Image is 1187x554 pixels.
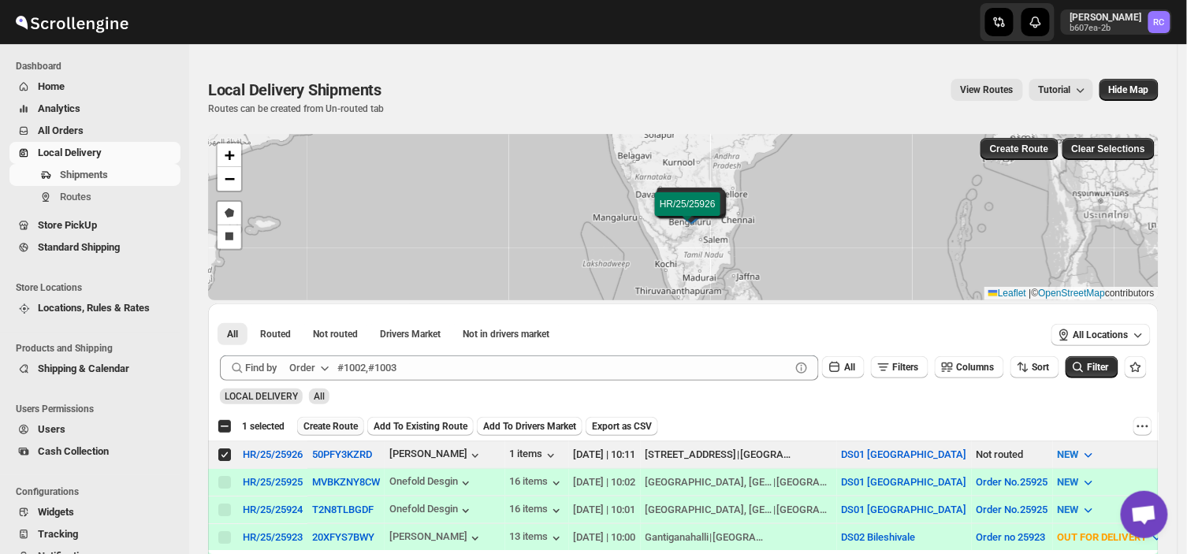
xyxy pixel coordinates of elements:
button: Order No.25925 [977,504,1048,515]
span: Routes [60,191,91,203]
div: | [646,502,832,518]
img: Marker [678,203,701,221]
button: [PERSON_NAME] [389,448,483,463]
button: Filter [1066,356,1118,378]
button: [PERSON_NAME] [389,530,483,546]
span: Not in drivers market [463,328,549,340]
div: | [646,447,832,463]
span: Local Delivery [38,147,102,158]
span: + [225,145,235,165]
button: Create Route [980,138,1059,160]
p: Routes can be created from Un-routed tab [208,102,388,115]
button: 16 items [510,475,564,491]
button: Order No.25925 [977,476,1048,488]
img: Marker [679,202,703,219]
button: 13 items [510,530,564,546]
span: Create Route [303,420,358,433]
span: − [225,169,235,188]
span: Analytics [38,102,80,114]
span: Columns [957,362,995,373]
div: [DATE] | 10:01 [574,502,636,518]
div: [GEOGRAPHIC_DATA] [713,530,768,545]
button: T2N8TLBGDF [312,504,374,515]
button: Sort [1010,356,1059,378]
div: [DATE] | 10:00 [574,530,636,545]
span: Cash Collection [38,445,109,457]
button: NEW [1048,470,1106,495]
span: Hide Map [1109,84,1149,96]
span: Store PickUp [38,219,97,231]
button: Unrouted [303,323,367,345]
text: RC [1154,17,1165,28]
a: Leaflet [988,288,1026,299]
img: Marker [679,206,702,223]
p: b607ea-2b [1070,24,1142,33]
button: Export as CSV [586,417,658,436]
img: Marker [678,204,701,221]
span: Locations, Rules & Rates [38,302,150,314]
img: Marker [679,200,702,218]
button: Onefold Desgin [389,475,474,491]
button: Columns [935,356,1004,378]
span: Filter [1088,362,1109,373]
div: [GEOGRAPHIC_DATA], [GEOGRAPHIC_DATA], [GEOGRAPHIC_DATA] [646,502,773,518]
a: Draw a polygon [218,202,241,225]
a: Open chat [1121,491,1168,538]
button: Un-claimable [453,323,559,345]
img: ScrollEngine [13,2,131,42]
button: HR/25/25925 [243,476,303,488]
div: HR/25/25924 [243,504,303,515]
img: Marker [676,205,700,222]
button: MVBKZNY8CW [312,476,380,488]
span: NEW [1058,448,1079,460]
span: All [844,362,855,373]
button: Filters [871,356,928,378]
div: Gantiganahalli [646,530,709,545]
div: [GEOGRAPHIC_DATA] [776,502,832,518]
a: Zoom in [218,143,241,167]
button: Shipping & Calendar [9,358,180,380]
span: Shipping & Calendar [38,363,129,374]
button: Clear Selections [1062,138,1155,160]
button: More actions [1133,417,1152,436]
a: OpenStreetMap [1039,288,1106,299]
button: NEW [1048,497,1106,522]
button: 1 items [510,448,559,463]
span: Add To Drivers Market [483,420,576,433]
button: All Orders [9,120,180,142]
span: Export as CSV [592,420,652,433]
span: Home [38,80,65,92]
button: NEW [1048,442,1106,467]
div: HR/25/25923 [243,531,303,543]
span: Store Locations [16,281,181,294]
span: Tutorial [1039,84,1071,95]
span: Users [38,423,65,435]
button: Order no 25923 [977,531,1046,543]
button: DS01 [GEOGRAPHIC_DATA] [842,448,967,460]
button: 20XFYS7BWY [312,531,374,543]
span: Not routed [313,328,358,340]
span: Routed [260,328,291,340]
button: DS01 [GEOGRAPHIC_DATA] [842,504,967,515]
button: Create Route [297,417,364,436]
button: Add To Existing Route [367,417,474,436]
button: Analytics [9,98,180,120]
button: All [822,356,865,378]
span: Drivers Market [380,328,441,340]
button: Routed [251,323,300,345]
img: Marker [679,203,703,221]
button: Home [9,76,180,98]
span: Sort [1033,362,1050,373]
span: Users Permissions [16,403,181,415]
button: Shipments [9,164,180,186]
span: NEW [1058,476,1079,488]
button: Order [280,355,342,381]
div: [STREET_ADDRESS] [646,447,737,463]
button: Onefold Desgin [389,503,474,519]
span: Add To Existing Route [374,420,467,433]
